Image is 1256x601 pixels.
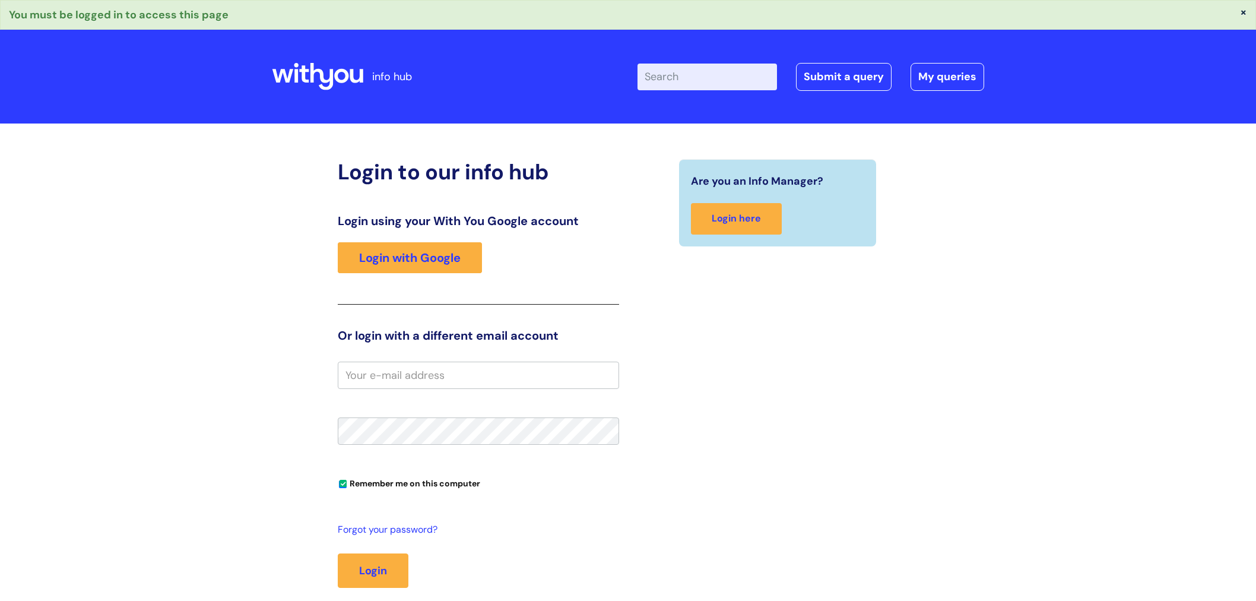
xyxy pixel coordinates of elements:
[338,159,619,185] h2: Login to our info hub
[338,328,619,343] h3: Or login with a different email account
[338,362,619,389] input: Your e-mail address
[338,214,619,228] h3: Login using your With You Google account
[691,203,782,235] a: Login here
[796,63,892,90] a: Submit a query
[338,473,619,492] div: You can uncheck this option if you're logging in from a shared device
[1240,7,1247,17] button: ×
[338,242,482,273] a: Login with Google
[691,172,823,191] span: Are you an Info Manager?
[338,521,613,539] a: Forgot your password?
[338,553,408,588] button: Login
[911,63,984,90] a: My queries
[339,480,347,488] input: Remember me on this computer
[637,64,777,90] input: Search
[338,476,480,489] label: Remember me on this computer
[372,67,412,86] p: info hub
